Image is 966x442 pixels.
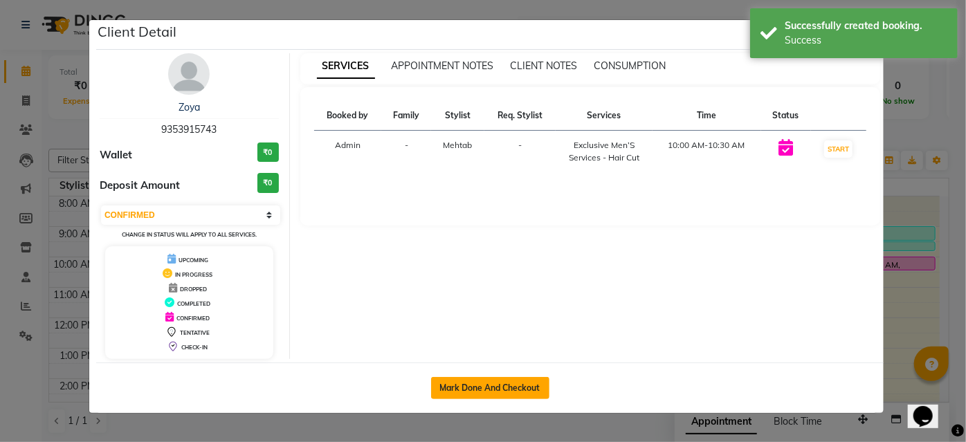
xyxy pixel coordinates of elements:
span: CHECK-IN [181,344,208,351]
span: DROPPED [180,286,207,293]
div: Exclusive Men’S Services - Hair Cut [564,139,644,164]
th: Family [381,101,431,131]
img: avatar [168,53,210,95]
span: TENTATIVE [180,329,210,336]
td: - [381,131,431,173]
button: START [824,140,853,158]
td: Admin [314,131,382,173]
span: UPCOMING [179,257,208,264]
span: CLIENT NOTES [511,59,578,72]
h3: ₹0 [257,173,279,193]
th: Services [556,101,652,131]
div: Success [785,33,947,48]
th: Status [761,101,811,131]
small: Change in status will apply to all services. [122,231,257,238]
span: Wallet [100,147,132,163]
td: - [484,131,556,173]
span: Deposit Amount [100,178,180,194]
span: APPOINTMENT NOTES [392,59,494,72]
button: Mark Done And Checkout [431,377,549,399]
span: Mehtab [444,140,473,150]
div: Successfully created booking. [785,19,947,33]
iframe: chat widget [908,387,952,428]
span: COMPLETED [177,300,210,307]
h5: Client Detail [98,21,176,42]
th: Time [653,101,761,131]
h3: ₹0 [257,142,279,163]
th: Req. Stylist [484,101,556,131]
span: CONFIRMED [176,315,210,322]
a: Zoya [179,101,200,113]
th: Stylist [431,101,484,131]
th: Booked by [314,101,382,131]
span: IN PROGRESS [175,271,212,278]
td: 10:00 AM-10:30 AM [653,131,761,173]
span: SERVICES [317,54,375,79]
span: CONSUMPTION [594,59,666,72]
span: 9353915743 [161,123,217,136]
